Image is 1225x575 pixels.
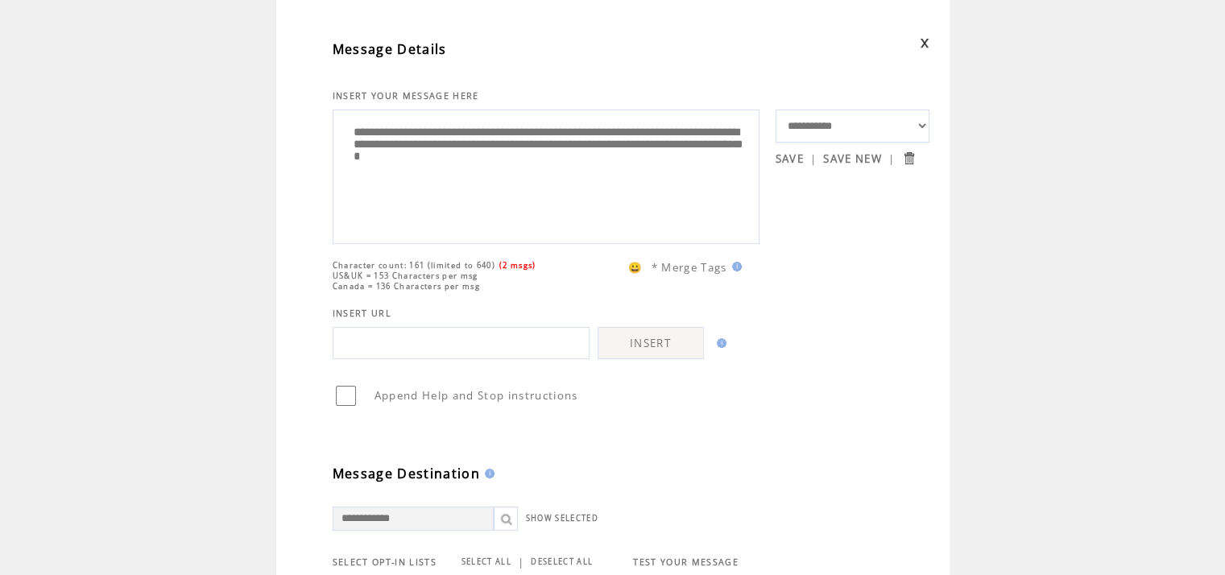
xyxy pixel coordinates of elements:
[727,262,742,271] img: help.gif
[333,271,478,281] span: US&UK = 153 Characters per msg
[333,281,480,292] span: Canada = 136 Characters per msg
[333,465,480,482] span: Message Destination
[461,556,511,567] a: SELECT ALL
[375,388,578,403] span: Append Help and Stop instructions
[499,260,536,271] span: (2 msgs)
[901,151,917,166] input: Submit
[823,151,882,166] a: SAVE NEW
[888,151,895,166] span: |
[633,556,739,568] span: TEST YOUR MESSAGE
[526,513,598,523] a: SHOW SELECTED
[518,555,524,569] span: |
[333,90,479,101] span: INSERT YOUR MESSAGE HERE
[810,151,817,166] span: |
[652,260,727,275] span: * Merge Tags
[531,556,593,567] a: DESELECT ALL
[333,308,391,319] span: INSERT URL
[598,327,704,359] a: INSERT
[628,260,643,275] span: 😀
[776,151,804,166] a: SAVE
[333,260,495,271] span: Character count: 161 (limited to 640)
[712,338,726,348] img: help.gif
[480,469,495,478] img: help.gif
[333,40,447,58] span: Message Details
[333,556,437,568] span: SELECT OPT-IN LISTS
